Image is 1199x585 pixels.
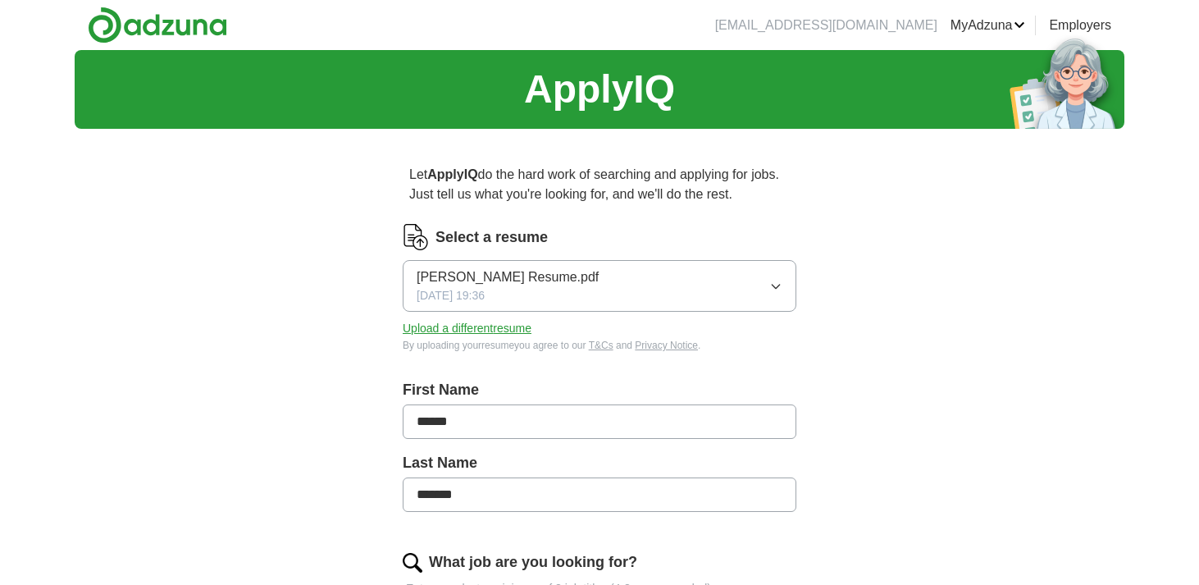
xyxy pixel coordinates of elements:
[88,7,227,43] img: Adzuna logo
[403,553,422,573] img: search.png
[715,16,937,35] li: [EMAIL_ADDRESS][DOMAIN_NAME]
[427,167,477,181] strong: ApplyIQ
[403,452,796,474] label: Last Name
[435,226,548,249] label: Select a resume
[1049,16,1111,35] a: Employers
[403,158,796,211] p: Let do the hard work of searching and applying for jobs. Just tell us what you're looking for, an...
[403,260,796,312] button: [PERSON_NAME] Resume.pdf[DATE] 19:36
[403,320,531,337] button: Upload a differentresume
[951,16,1026,35] a: MyAdzuna
[417,267,599,287] span: [PERSON_NAME] Resume.pdf
[403,338,796,353] div: By uploading your resume you agree to our and .
[403,224,429,250] img: CV Icon
[417,287,485,304] span: [DATE] 19:36
[429,551,637,574] label: What job are you looking for?
[524,60,675,119] h1: ApplyIQ
[403,379,796,401] label: First Name
[589,340,613,351] a: T&Cs
[635,340,698,351] a: Privacy Notice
